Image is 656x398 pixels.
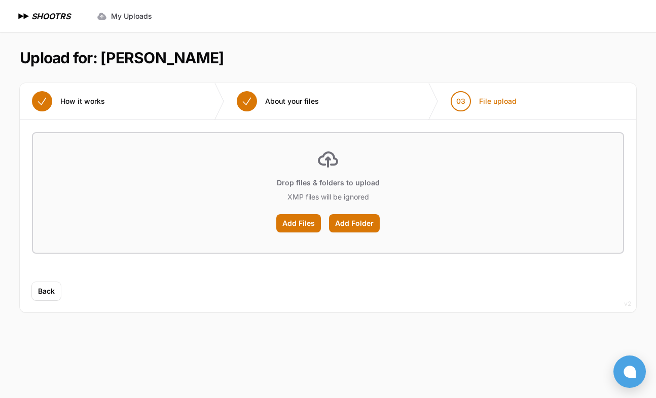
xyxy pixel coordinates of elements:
img: SHOOTRS [16,10,31,22]
div: v2 [624,298,631,310]
button: 03 File upload [439,83,529,120]
label: Add Folder [329,214,380,232]
a: My Uploads [91,7,158,25]
button: Back [32,282,61,300]
span: 03 [456,96,465,106]
h1: Upload for: [PERSON_NAME] [20,49,224,67]
p: XMP files will be ignored [287,192,369,202]
button: About your files [225,83,331,120]
span: About your files [265,96,319,106]
label: Add Files [276,214,321,232]
button: Open chat window [613,355,646,388]
a: SHOOTRS SHOOTRS [16,10,70,22]
span: Back [38,286,55,296]
h1: SHOOTRS [31,10,70,22]
span: My Uploads [111,11,152,21]
button: How it works [20,83,117,120]
span: File upload [479,96,517,106]
p: Drop files & folders to upload [277,178,380,188]
span: How it works [60,96,105,106]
